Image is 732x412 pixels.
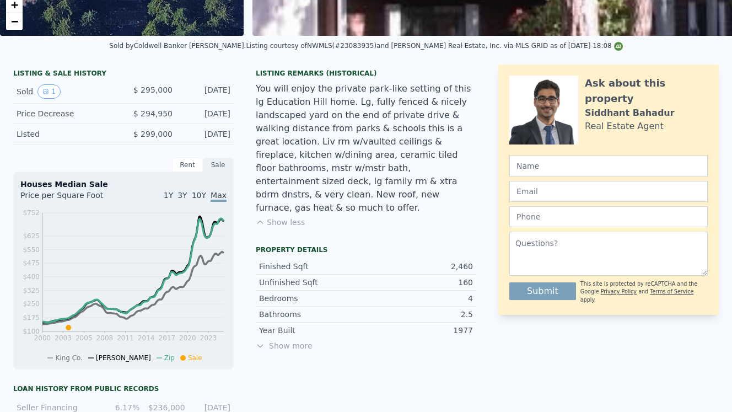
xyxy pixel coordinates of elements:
div: Property details [256,245,476,254]
div: [DATE] [181,84,230,99]
div: 160 [366,277,473,288]
span: 10Y [192,191,206,200]
span: 3Y [177,191,187,200]
button: Submit [509,282,576,300]
input: Phone [509,206,708,227]
tspan: 2008 [96,334,114,342]
tspan: $400 [23,273,40,281]
div: Listing courtesy of NWMLS (#23083935) and [PERSON_NAME] Real Estate, Inc. via MLS GRID as of [DAT... [246,42,622,50]
div: Bedrooms [259,293,366,304]
div: Unfinished Sqft [259,277,366,288]
input: Name [509,156,708,176]
div: 2.5 [366,309,473,320]
div: Sold [17,84,115,99]
button: View historical data [37,84,61,99]
tspan: 2003 [55,334,72,342]
span: Zip [164,354,175,362]
div: Rent [172,158,203,172]
div: 4 [366,293,473,304]
span: $ 295,000 [133,85,173,94]
div: Ask about this property [585,76,708,106]
div: Price Decrease [17,108,115,119]
tspan: 2014 [138,334,155,342]
div: Sale [203,158,234,172]
span: Show more [256,340,476,351]
div: [DATE] [181,108,230,119]
input: Email [509,181,708,202]
tspan: 2005 [76,334,93,342]
tspan: $325 [23,287,40,295]
tspan: 2017 [159,334,176,342]
tspan: $625 [23,232,40,240]
div: [DATE] [181,129,230,140]
div: Sold by Coldwell Banker [PERSON_NAME] . [109,42,246,50]
tspan: 2000 [34,334,51,342]
div: This site is protected by reCAPTCHA and the Google and apply. [580,280,708,304]
div: Listed [17,129,115,140]
div: Loan history from public records [13,384,234,393]
div: You will enjoy the private park-like setting of this lg Education Hill home. Lg, fully fenced & n... [256,82,476,215]
div: Finished Sqft [259,261,366,272]
span: 1Y [164,191,173,200]
img: NWMLS Logo [614,42,623,51]
span: King Co. [55,354,83,362]
span: − [11,14,18,28]
div: LISTING & SALE HISTORY [13,69,234,80]
div: Bathrooms [259,309,366,320]
tspan: 2023 [200,334,217,342]
tspan: $250 [23,300,40,308]
div: Real Estate Agent [585,120,664,133]
span: Max [211,191,227,202]
a: Zoom out [6,13,23,30]
div: 2,460 [366,261,473,272]
div: Year Built [259,325,366,336]
a: Privacy Policy [601,288,637,295]
div: 1977 [366,325,473,336]
div: Listing Remarks (Historical) [256,69,476,78]
a: Terms of Service [650,288,693,295]
div: Price per Square Foot [20,190,123,207]
tspan: $475 [23,259,40,267]
div: Houses Median Sale [20,179,227,190]
tspan: $752 [23,209,40,217]
button: Show less [256,217,305,228]
tspan: 2020 [179,334,196,342]
span: Sale [188,354,202,362]
tspan: $100 [23,328,40,335]
tspan: $550 [23,246,40,254]
tspan: $175 [23,314,40,322]
span: $ 299,000 [133,130,173,138]
div: Siddhant Bahadur [585,106,675,120]
span: [PERSON_NAME] [96,354,151,362]
span: $ 294,950 [133,109,173,118]
tspan: 2011 [117,334,134,342]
